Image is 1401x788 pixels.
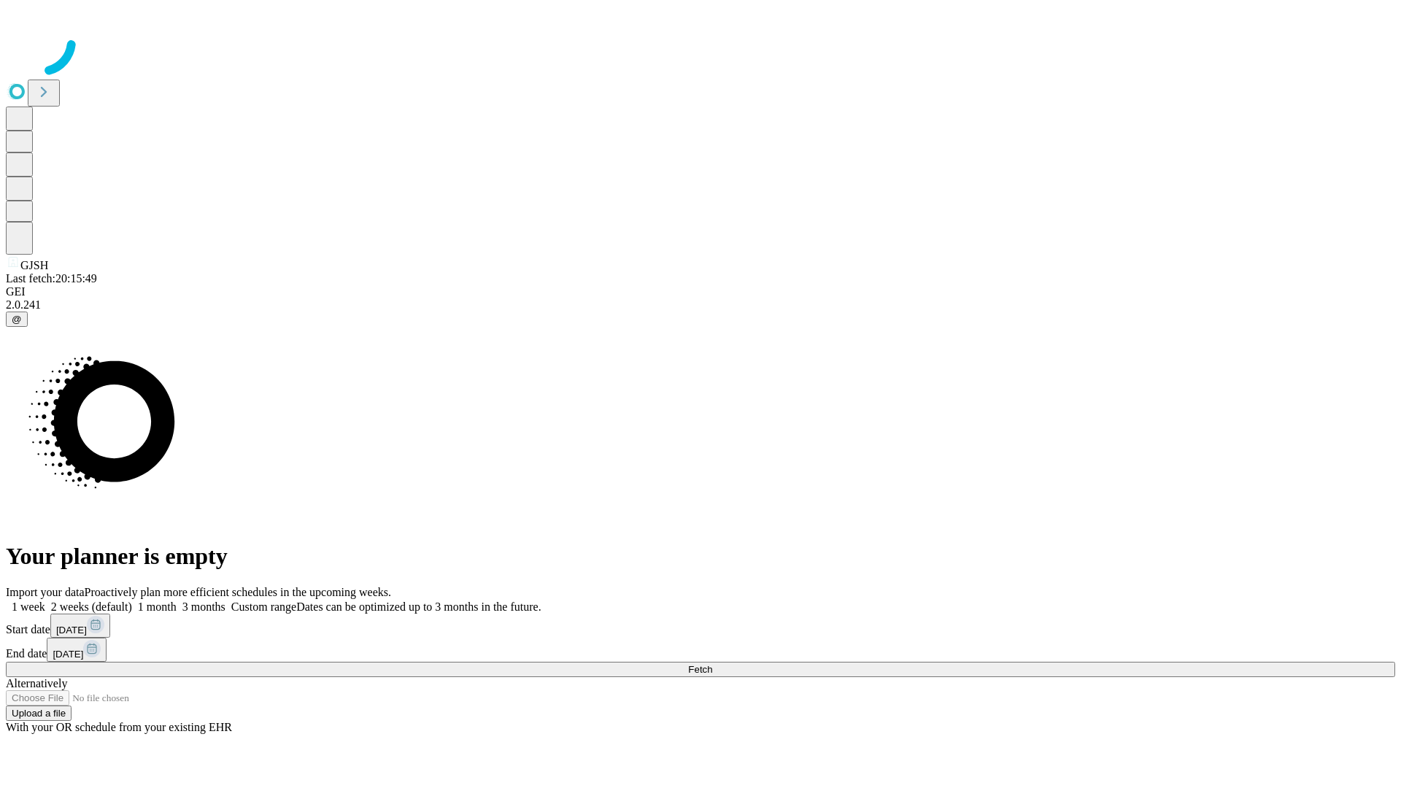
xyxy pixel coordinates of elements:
[6,586,85,598] span: Import your data
[51,600,132,613] span: 2 weeks (default)
[12,600,45,613] span: 1 week
[47,638,107,662] button: [DATE]
[296,600,541,613] span: Dates can be optimized up to 3 months in the future.
[6,706,72,721] button: Upload a file
[56,625,87,636] span: [DATE]
[85,586,391,598] span: Proactively plan more efficient schedules in the upcoming weeks.
[53,649,83,660] span: [DATE]
[6,543,1395,570] h1: Your planner is empty
[20,259,48,271] span: GJSH
[6,285,1395,298] div: GEI
[6,662,1395,677] button: Fetch
[50,614,110,638] button: [DATE]
[6,677,67,689] span: Alternatively
[6,614,1395,638] div: Start date
[6,721,232,733] span: With your OR schedule from your existing EHR
[688,664,712,675] span: Fetch
[182,600,225,613] span: 3 months
[138,600,177,613] span: 1 month
[12,314,22,325] span: @
[6,638,1395,662] div: End date
[6,298,1395,312] div: 2.0.241
[6,272,97,285] span: Last fetch: 20:15:49
[231,600,296,613] span: Custom range
[6,312,28,327] button: @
